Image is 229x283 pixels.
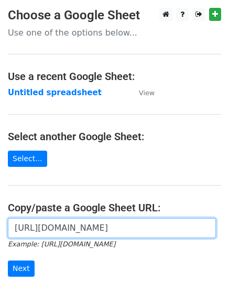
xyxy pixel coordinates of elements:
small: View [139,89,155,97]
a: View [128,88,155,97]
input: Paste your Google Sheet URL here [8,218,216,238]
a: Select... [8,151,47,167]
h3: Choose a Google Sheet [8,8,221,23]
h4: Copy/paste a Google Sheet URL: [8,201,221,214]
p: Use one of the options below... [8,27,221,38]
small: Example: [URL][DOMAIN_NAME] [8,240,115,248]
a: Untitled spreadsheet [8,88,102,97]
h4: Select another Google Sheet: [8,130,221,143]
h4: Use a recent Google Sheet: [8,70,221,83]
input: Next [8,261,35,277]
iframe: Chat Widget [177,233,229,283]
